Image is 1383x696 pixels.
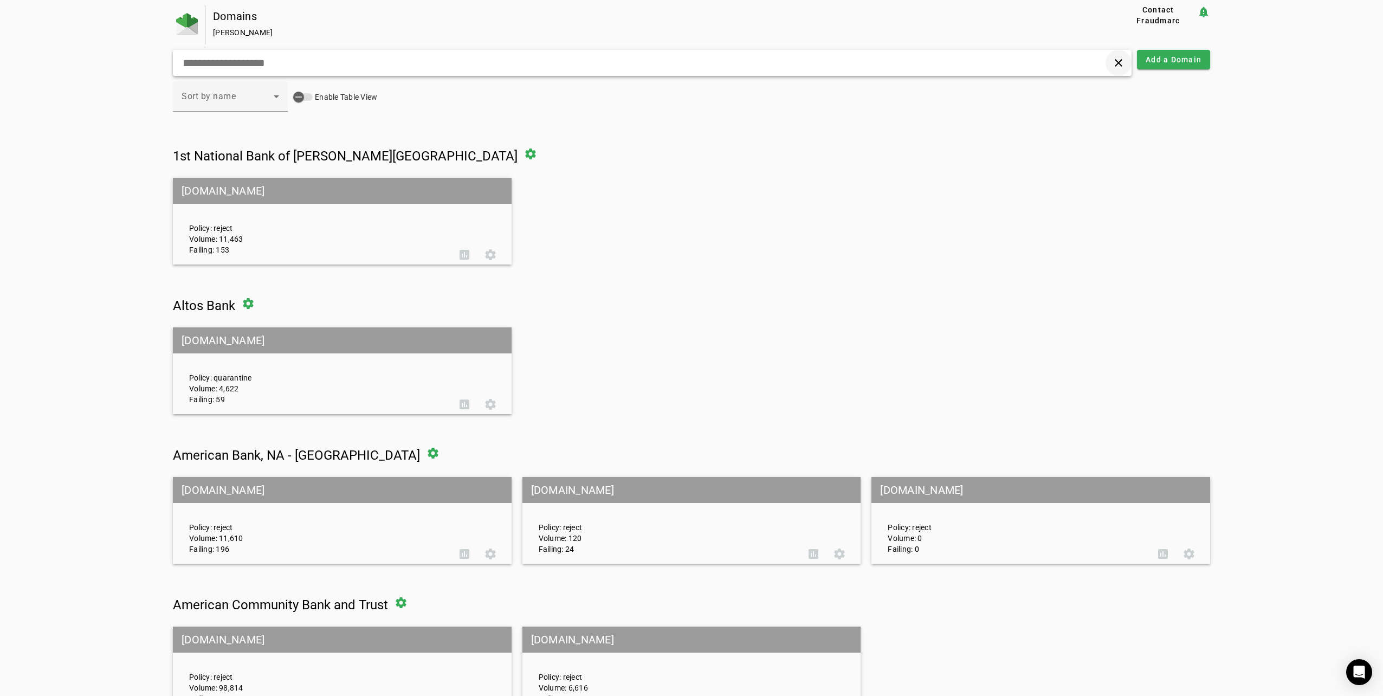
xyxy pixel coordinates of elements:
[522,627,861,653] mat-grid-tile-header: [DOMAIN_NAME]
[181,487,451,555] div: Policy: reject Volume: 11,610 Failing: 196
[181,337,451,405] div: Policy: quarantine Volume: 4,622 Failing: 59
[313,92,377,102] label: Enable Table View
[1146,54,1201,65] span: Add a Domain
[213,11,1085,22] div: Domains
[173,298,235,313] span: Altos Bank
[181,188,451,255] div: Policy: reject Volume: 11,463 Failing: 153
[173,178,512,204] mat-grid-tile-header: [DOMAIN_NAME]
[522,477,861,503] mat-grid-tile-header: [DOMAIN_NAME]
[451,541,477,567] button: DMARC Report
[477,391,503,417] button: Settings
[173,5,1210,44] app-page-header: Domains
[477,541,503,567] button: Settings
[826,541,852,567] button: Settings
[1150,541,1176,567] button: DMARC Report
[451,391,477,417] button: DMARC Report
[173,597,388,613] span: American Community Bank and Trust
[176,13,198,35] img: Fraudmarc Logo
[173,448,420,463] span: American Bank, NA - [GEOGRAPHIC_DATA]
[451,242,477,268] button: DMARC Report
[1137,50,1210,69] button: Add a Domain
[173,149,518,164] span: 1st National Bank of [PERSON_NAME][GEOGRAPHIC_DATA]
[182,91,236,101] span: Sort by name
[1346,659,1372,685] div: Open Intercom Messenger
[213,27,1085,38] div: [PERSON_NAME]
[173,477,512,503] mat-grid-tile-header: [DOMAIN_NAME]
[1120,5,1197,25] button: Contact Fraudmarc
[531,487,801,555] div: Policy: reject Volume: 120 Failing: 24
[477,242,503,268] button: Settings
[1176,541,1202,567] button: Settings
[173,327,512,353] mat-grid-tile-header: [DOMAIN_NAME]
[880,487,1150,555] div: Policy: reject Volume: 0 Failing: 0
[173,627,512,653] mat-grid-tile-header: [DOMAIN_NAME]
[871,477,1210,503] mat-grid-tile-header: [DOMAIN_NAME]
[1197,5,1210,18] mat-icon: notification_important
[800,541,826,567] button: DMARC Report
[1124,4,1193,26] span: Contact Fraudmarc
